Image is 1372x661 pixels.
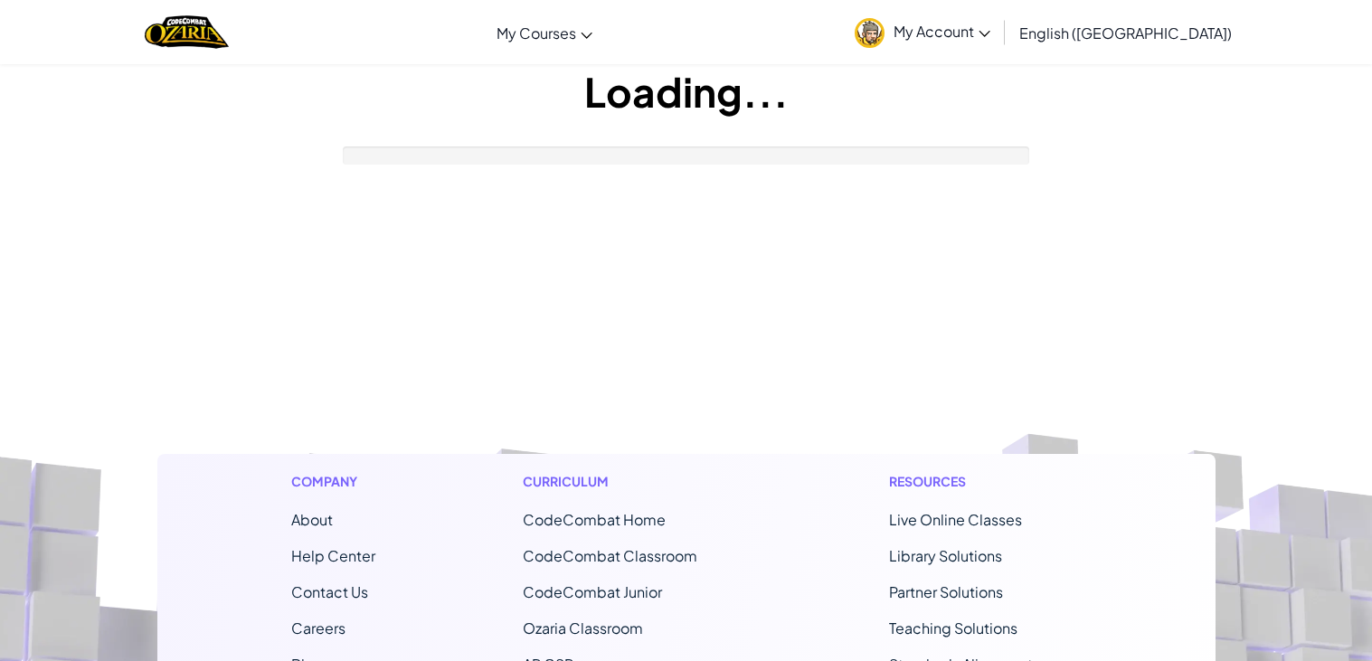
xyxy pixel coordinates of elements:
[497,24,576,42] span: My Courses
[291,619,345,637] a: Careers
[894,22,990,41] span: My Account
[1010,8,1241,57] a: English ([GEOGRAPHIC_DATA])
[889,472,1082,491] h1: Resources
[291,472,375,491] h1: Company
[523,546,697,565] a: CodeCombat Classroom
[1019,24,1232,42] span: English ([GEOGRAPHIC_DATA])
[145,14,229,51] img: Home
[145,14,229,51] a: Ozaria by CodeCombat logo
[889,546,1002,565] a: Library Solutions
[523,472,742,491] h1: Curriculum
[523,619,643,637] a: Ozaria Classroom
[523,582,662,601] a: CodeCombat Junior
[855,18,885,48] img: avatar
[523,510,666,529] span: CodeCombat Home
[291,510,333,529] a: About
[889,510,1022,529] a: Live Online Classes
[846,4,999,61] a: My Account
[291,546,375,565] a: Help Center
[487,8,601,57] a: My Courses
[889,582,1003,601] a: Partner Solutions
[291,582,368,601] span: Contact Us
[889,619,1017,637] a: Teaching Solutions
